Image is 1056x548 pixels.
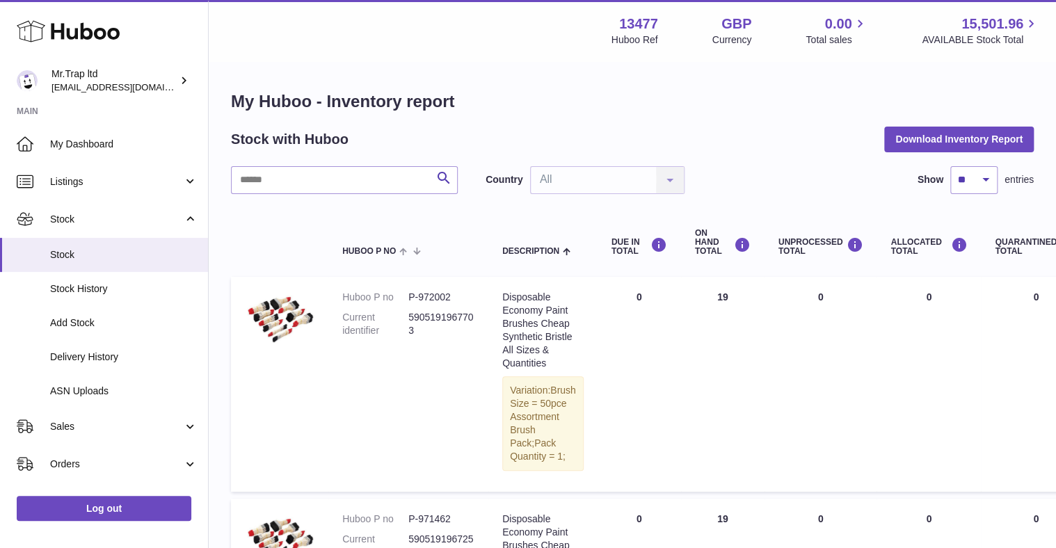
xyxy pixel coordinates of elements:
a: 15,501.96 AVAILABLE Stock Total [922,15,1039,47]
strong: 13477 [619,15,658,33]
span: [EMAIL_ADDRESS][DOMAIN_NAME] [51,81,205,92]
div: ON HAND Total [695,229,751,257]
dd: P-971462 [408,513,474,526]
td: 19 [681,277,765,492]
td: 0 [877,277,981,492]
td: 0 [598,277,681,492]
div: UNPROCESSED Total [778,237,863,256]
span: Listings [50,175,183,188]
dd: P-972002 [408,291,474,304]
div: Disposable Economy Paint Brushes Cheap Synthetic Bristle All Sizes & Quantities [502,291,584,369]
td: 0 [765,277,877,492]
span: Stock History [50,282,198,296]
div: Currency [712,33,752,47]
span: 0 [1033,513,1039,524]
span: 0.00 [825,15,852,33]
span: Stock [50,248,198,261]
h1: My Huboo - Inventory report [231,90,1034,113]
dd: 5905191967703 [408,311,474,337]
label: Country [486,173,523,186]
dt: Huboo P no [342,291,408,304]
span: 0 [1033,291,1039,303]
span: Huboo P no [342,247,396,256]
span: Orders [50,458,183,471]
button: Download Inventory Report [884,127,1034,152]
span: Delivery History [50,350,198,364]
img: office@grabacz.eu [17,70,38,91]
div: Mr.Trap ltd [51,67,177,94]
span: Stock [50,213,183,226]
span: 15,501.96 [961,15,1023,33]
label: Show [918,173,943,186]
h2: Stock with Huboo [231,130,349,149]
strong: GBP [721,15,751,33]
span: Pack Quantity = 1; [510,437,566,462]
div: DUE IN TOTAL [611,237,667,256]
span: AVAILABLE Stock Total [922,33,1039,47]
img: product image [245,291,314,347]
div: Huboo Ref [611,33,658,47]
a: Log out [17,496,191,521]
span: Brush Size = 50pce Assortment Brush Pack; [510,385,576,449]
dt: Huboo P no [342,513,408,526]
span: My Dashboard [50,138,198,151]
span: Sales [50,420,183,433]
dt: Current identifier [342,311,408,337]
span: Add Stock [50,316,198,330]
span: ASN Uploads [50,385,198,398]
span: entries [1005,173,1034,186]
span: Description [502,247,559,256]
span: Total sales [806,33,867,47]
div: Variation: [502,376,584,470]
div: ALLOCATED Total [890,237,967,256]
a: 0.00 Total sales [806,15,867,47]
